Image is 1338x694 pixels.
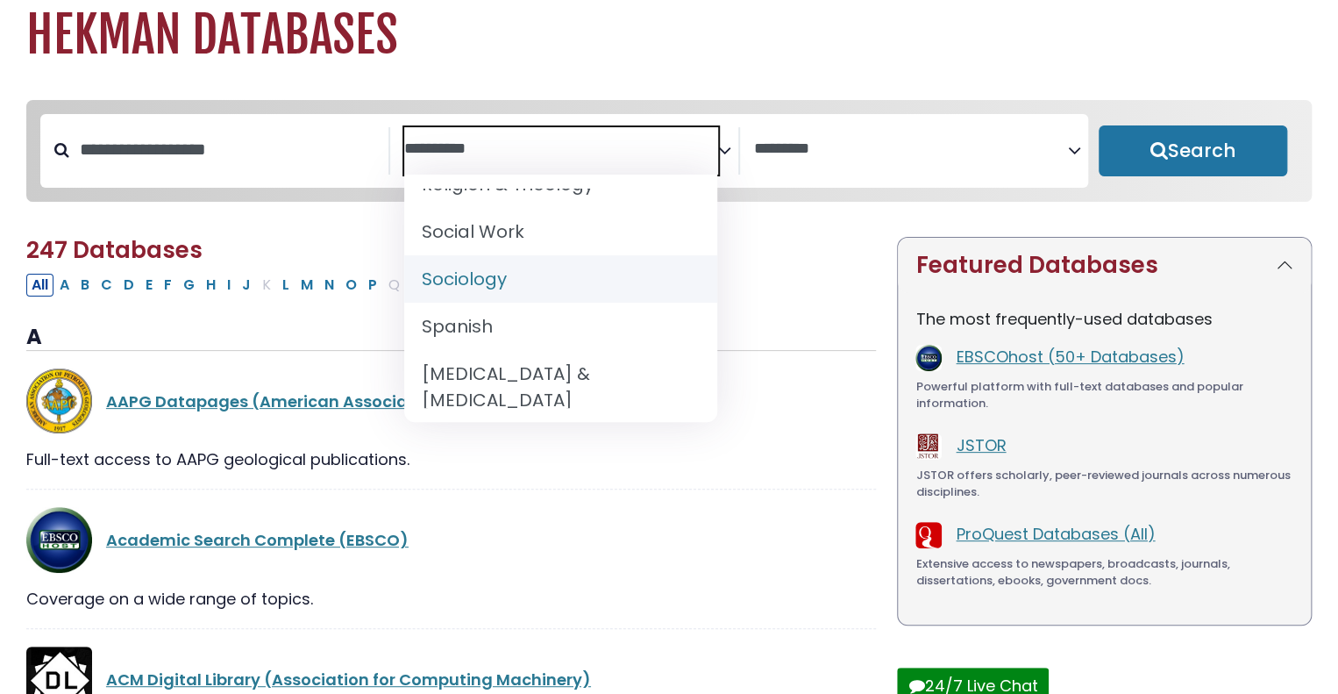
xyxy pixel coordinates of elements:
[237,274,256,297] button: Filter Results J
[404,255,718,303] li: Sociology
[26,273,618,295] div: Alpha-list to filter by first letter of database name
[898,238,1311,293] button: Featured Databases
[140,274,158,297] button: Filter Results E
[956,523,1155,545] a: ProQuest Databases (All)
[96,274,117,297] button: Filter Results C
[106,529,409,551] a: Academic Search Complete (EBSCO)
[201,274,221,297] button: Filter Results H
[159,274,177,297] button: Filter Results F
[26,587,876,611] div: Coverage on a wide range of topics.
[404,350,718,424] li: [MEDICAL_DATA] & [MEDICAL_DATA]
[956,346,1184,368] a: EBSCOhost (50+ Databases)
[26,234,203,266] span: 247 Databases
[956,434,1006,456] a: JSTOR
[404,140,718,159] textarea: Search
[340,274,362,297] button: Filter Results O
[404,303,718,350] li: Spanish
[404,208,718,255] li: Social Work
[1099,125,1287,176] button: Submit for Search Results
[915,378,1293,412] div: Powerful platform with full-text databases and popular information.
[75,274,95,297] button: Filter Results B
[754,140,1068,159] textarea: Search
[178,274,200,297] button: Filter Results G
[26,447,876,471] div: Full-text access to AAPG geological publications.
[277,274,295,297] button: Filter Results L
[295,274,318,297] button: Filter Results M
[54,274,75,297] button: Filter Results A
[26,100,1312,202] nav: Search filters
[915,555,1293,590] div: Extensive access to newspapers, broadcasts, journals, dissertations, ebooks, government docs.
[69,135,388,164] input: Search database by title or keyword
[222,274,236,297] button: Filter Results I
[26,325,876,351] h3: A
[26,6,1312,65] h1: Hekman Databases
[106,669,591,690] a: ACM Digital Library (Association for Computing Machinery)
[915,307,1293,331] p: The most frequently-used databases
[915,467,1293,501] div: JSTOR offers scholarly, peer-reviewed journals across numerous disciplines.
[106,390,649,412] a: AAPG Datapages (American Association of Petroleum Geologists)
[363,274,382,297] button: Filter Results P
[319,274,339,297] button: Filter Results N
[26,274,53,297] button: All
[118,274,139,297] button: Filter Results D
